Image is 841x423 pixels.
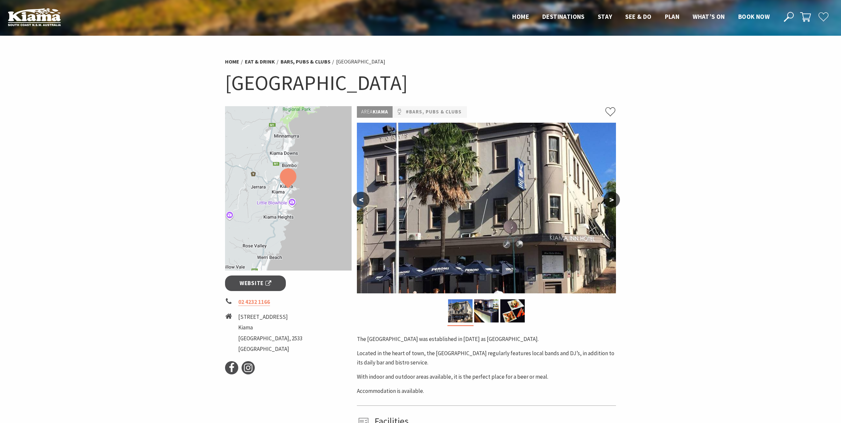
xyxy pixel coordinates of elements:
[353,192,369,208] button: <
[665,13,680,21] span: Plan
[625,13,651,21] span: See & Do
[406,108,462,116] a: #Bars, Pubs & Clubs
[240,279,271,288] span: Website
[225,275,286,291] a: Website
[357,372,616,381] p: With indoor and outdoor areas available, it is the perfect place for a beer or meal.
[512,13,529,21] span: Home
[238,345,302,354] li: [GEOGRAPHIC_DATA]
[238,313,302,321] li: [STREET_ADDRESS]
[357,349,616,367] p: Located in the heart of town, the [GEOGRAPHIC_DATA] regularly features local bands and DJ’s, in a...
[238,298,270,306] a: 02 4232 1166
[225,69,616,96] h1: [GEOGRAPHIC_DATA]
[225,58,239,65] a: Home
[238,323,302,332] li: Kiama
[357,387,616,396] p: Accommodation is available.
[598,13,612,21] span: Stay
[281,58,330,65] a: Bars, Pubs & Clubs
[245,58,275,65] a: Eat & Drink
[542,13,585,21] span: Destinations
[603,192,620,208] button: >
[238,334,302,343] li: [GEOGRAPHIC_DATA], 2533
[738,13,770,21] span: Book now
[506,12,776,22] nav: Main Menu
[357,106,393,118] p: Kiama
[357,335,616,344] p: The [GEOGRAPHIC_DATA] was established in [DATE] as [GEOGRAPHIC_DATA].
[361,108,373,115] span: Area
[336,58,385,66] li: [GEOGRAPHIC_DATA]
[693,13,725,21] span: What’s On
[8,8,61,26] img: Kiama Logo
